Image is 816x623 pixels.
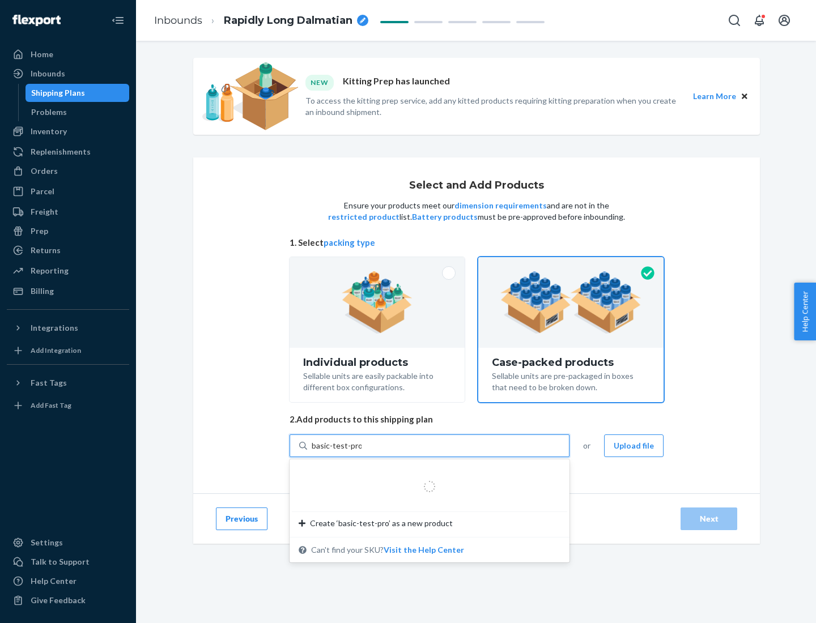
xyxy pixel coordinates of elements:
[31,165,58,177] div: Orders
[312,440,362,451] input: Create ‘basic-test-pro’ as a new productCan't find your SKU?Visit the Help Center
[604,434,664,457] button: Upload file
[7,262,129,280] a: Reporting
[305,95,683,118] p: To access the kitting prep service, add any kitted products requiring kitting preparation when yo...
[290,413,664,425] span: 2. Add products to this shipping plan
[324,237,375,249] button: packing type
[794,283,816,340] button: Help Center
[107,9,129,32] button: Close Navigation
[773,9,796,32] button: Open account menu
[31,265,69,276] div: Reporting
[7,396,129,415] a: Add Fast Tag
[7,222,129,240] a: Prep
[145,4,377,37] ol: breadcrumbs
[7,122,129,140] a: Inventory
[7,319,129,337] button: Integrations
[31,87,85,99] div: Shipping Plans
[7,162,129,180] a: Orders
[7,241,129,259] a: Returns
[31,146,91,157] div: Replenishments
[343,75,450,90] p: Kitting Prep has launched
[31,575,76,587] div: Help Center
[31,595,86,606] div: Give Feedback
[7,591,129,609] button: Give Feedback
[492,368,650,393] div: Sellable units are pre-packaged in boxes that need to be broken down.
[25,84,130,102] a: Shipping Plans
[681,507,737,530] button: Next
[154,14,202,27] a: Inbounds
[25,103,130,121] a: Problems
[290,237,664,249] span: 1. Select
[31,537,63,548] div: Settings
[31,49,53,60] div: Home
[738,90,751,103] button: Close
[454,200,547,211] button: dimension requirements
[500,271,641,334] img: case-pack.59cecea509d18c883b923b81aeac6d0b.png
[327,200,626,223] p: Ensure your products meet our and are not in the list. must be pre-approved before inbounding.
[7,203,129,221] a: Freight
[7,553,129,571] a: Talk to Support
[723,9,746,32] button: Open Search Box
[31,345,81,355] div: Add Integration
[31,377,67,389] div: Fast Tags
[693,90,736,103] button: Learn More
[7,282,129,300] a: Billing
[690,513,728,524] div: Next
[342,271,413,334] img: individual-pack.facf35554cb0f1810c75b2bd6df2d64e.png
[305,75,334,90] div: NEW
[31,68,65,79] div: Inbounds
[7,572,129,590] a: Help Center
[7,143,129,161] a: Replenishments
[384,544,464,556] button: Create ‘basic-test-pro’ as a new productCan't find your SKU?
[31,126,67,137] div: Inventory
[748,9,771,32] button: Open notifications
[303,368,451,393] div: Sellable units are easily packable into different box configurations.
[31,225,48,237] div: Prep
[7,65,129,83] a: Inbounds
[492,357,650,368] div: Case-packed products
[7,182,129,200] a: Parcel
[216,507,267,530] button: Previous
[31,106,67,118] div: Problems
[31,322,78,334] div: Integrations
[311,544,464,556] span: Can't find your SKU?
[7,45,129,63] a: Home
[31,186,54,197] div: Parcel
[31,285,54,297] div: Billing
[7,342,129,360] a: Add Integration
[328,211,399,223] button: restricted product
[224,14,352,28] span: Rapidly Long Dalmatian
[409,180,544,191] h1: Select and Add Products
[31,245,61,256] div: Returns
[310,518,453,529] span: Create ‘basic-test-pro’ as a new product
[412,211,478,223] button: Battery products
[7,374,129,392] button: Fast Tags
[31,400,71,410] div: Add Fast Tag
[12,15,61,26] img: Flexport logo
[583,440,590,451] span: or
[7,534,129,552] a: Settings
[303,357,451,368] div: Individual products
[31,556,90,567] div: Talk to Support
[31,206,58,217] div: Freight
